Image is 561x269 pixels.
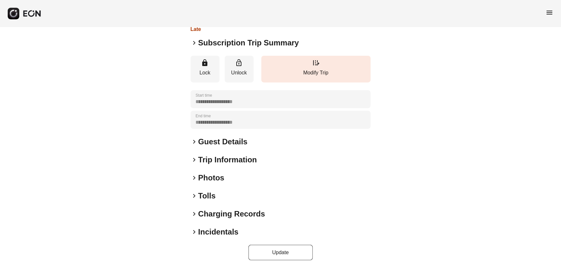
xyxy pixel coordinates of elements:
h2: Incidentals [198,227,239,237]
h2: Tolls [198,191,216,201]
button: Update [249,245,313,260]
button: Modify Trip [261,56,371,82]
h2: Charging Records [198,209,265,219]
span: lock_open [235,59,243,67]
span: lock [201,59,209,67]
h2: Photos [198,173,224,183]
span: keyboard_arrow_right [191,174,198,182]
button: Unlock [225,56,254,82]
span: keyboard_arrow_right [191,228,198,236]
p: Unlock [228,69,250,77]
h3: Late [191,25,255,33]
button: Lock [191,56,220,82]
p: Modify Trip [265,69,367,77]
p: Lock [194,69,216,77]
span: keyboard_arrow_right [191,192,198,200]
span: edit_road [312,59,320,67]
h2: Guest Details [198,137,248,147]
span: keyboard_arrow_right [191,39,198,47]
span: keyboard_arrow_right [191,156,198,164]
span: keyboard_arrow_right [191,210,198,218]
h2: Trip Information [198,155,257,165]
span: keyboard_arrow_right [191,138,198,146]
h2: Subscription Trip Summary [198,38,299,48]
span: menu [546,9,553,16]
